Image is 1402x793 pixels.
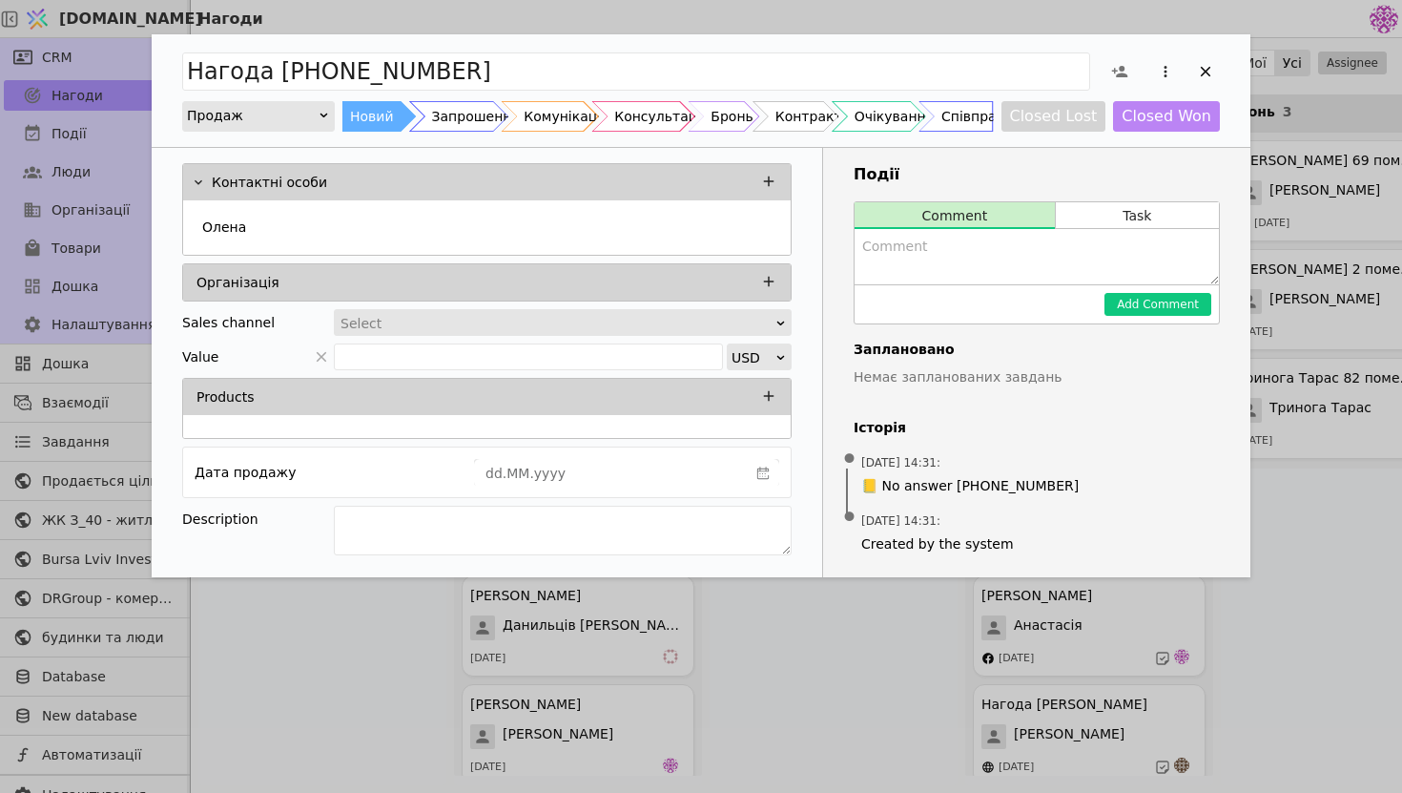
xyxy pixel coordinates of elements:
button: Closed Won [1113,101,1220,132]
button: Closed Lost [1001,101,1106,132]
h4: Заплановано [854,340,1220,360]
p: Products [196,387,254,407]
div: Продаж [187,102,318,129]
h3: Події [854,163,1220,186]
div: Запрошення [432,101,520,132]
span: • [840,435,859,484]
p: Організація [196,273,279,293]
button: Add Comment [1104,293,1211,316]
button: Comment [855,202,1055,229]
div: Співпраця [941,101,1014,132]
input: dd.MM.yyyy [475,460,748,487]
div: Select [340,310,773,337]
div: Add Opportunity [152,34,1250,577]
p: Олена [202,218,246,238]
button: Task [1056,202,1219,229]
span: [DATE] 14:31 : [861,512,940,530]
div: Бронь [711,101,753,132]
div: Sales channel [182,309,275,336]
span: [DATE] 14:31 : [861,454,940,471]
span: 📒 No answer [PHONE_NUMBER] [861,476,1079,496]
p: Контактні особи [212,173,327,193]
div: Description [182,506,334,532]
div: USD [732,344,774,371]
div: Дата продажу [195,459,296,486]
div: Контракт [775,101,842,132]
div: Новий [350,101,394,132]
div: Комунікація [524,101,608,132]
div: Очікування [855,101,934,132]
div: Консультація [614,101,709,132]
h4: Історія [854,418,1220,438]
p: Немає запланованих завдань [854,367,1220,387]
span: Value [182,344,218,370]
svg: calender simple [756,467,770,480]
span: Created by the system [861,534,1212,554]
span: • [840,493,859,542]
